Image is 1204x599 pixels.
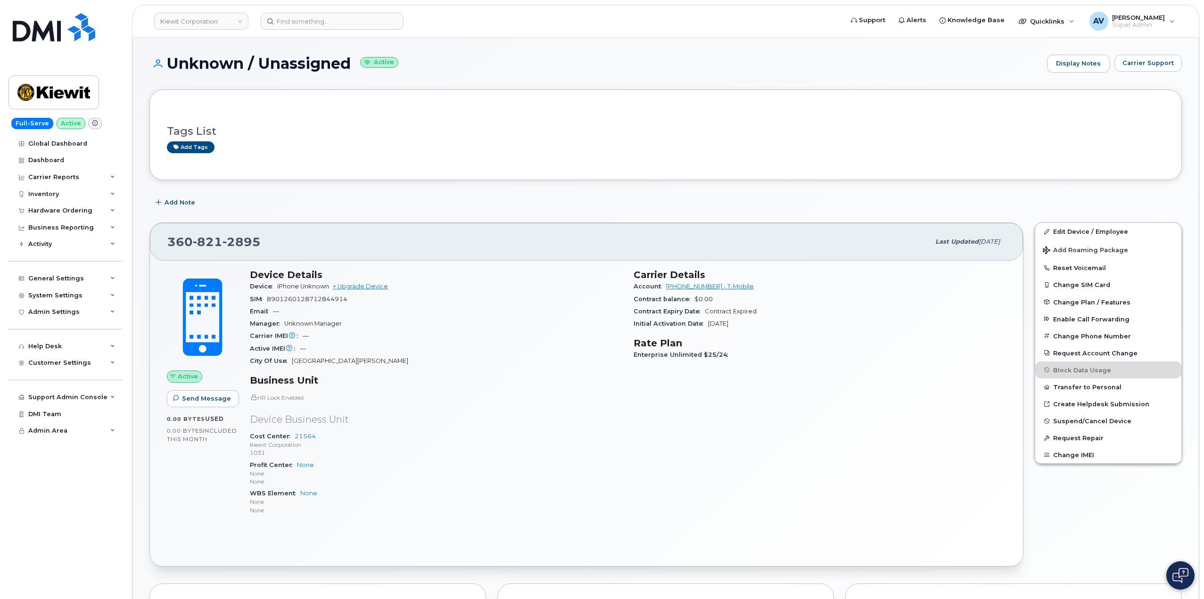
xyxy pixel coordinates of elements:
[273,308,279,315] span: —
[1035,345,1181,361] button: Request Account Change
[1114,55,1182,72] button: Carrier Support
[292,357,408,364] span: [GEOGRAPHIC_DATA][PERSON_NAME]
[167,416,205,422] span: 0.00 Bytes
[250,506,622,514] p: None
[250,477,622,485] p: None
[149,194,203,211] button: Add Note
[284,320,342,327] span: Unknown Manager
[1035,328,1181,345] button: Change Phone Number
[1035,429,1181,446] button: Request Repair
[694,295,713,303] span: $0.00
[634,320,708,327] span: Initial Activation Date
[178,372,198,381] span: Active
[1035,259,1181,276] button: Reset Voicemail
[297,461,314,468] a: None
[250,498,622,506] p: None
[250,490,300,497] span: WBS Element
[708,320,728,327] span: [DATE]
[149,55,1042,72] h1: Unknown / Unassigned
[1035,240,1181,259] button: Add Roaming Package
[250,332,303,339] span: Carrier IMEI
[167,390,239,407] button: Send Message
[1043,246,1128,255] span: Add Roaming Package
[250,449,622,457] p: 1031
[250,295,267,303] span: SIM
[250,375,622,386] h3: Business Unit
[1035,223,1181,240] a: Edit Device / Employee
[250,394,622,402] p: HR Lock Enabled
[250,441,622,449] p: Kiewit Corporation
[250,308,273,315] span: Email
[333,283,388,290] a: + Upgrade Device
[634,351,733,358] span: Enterprise Unlimited $25/24
[300,490,317,497] a: None
[979,238,1000,245] span: [DATE]
[1035,412,1181,429] button: Suspend/Cancel Device
[1172,568,1188,583] img: Open chat
[295,433,316,440] a: 21564
[182,394,231,403] span: Send Message
[250,283,277,290] span: Device
[1047,55,1110,73] a: Display Notes
[1122,58,1174,67] span: Carrier Support
[634,269,1006,280] h3: Carrier Details
[165,198,195,207] span: Add Note
[1035,311,1181,328] button: Enable Call Forwarding
[250,345,300,352] span: Active IMEI
[250,320,284,327] span: Manager
[250,357,292,364] span: City Of Use
[634,337,1006,349] h3: Rate Plan
[1053,418,1131,425] span: Suspend/Cancel Device
[250,433,295,440] span: Cost Center
[267,295,347,303] span: 8901260128712844914
[167,427,203,434] span: 0.00 Bytes
[1053,298,1130,305] span: Change Plan / Features
[193,235,223,249] span: 821
[1035,378,1181,395] button: Transfer to Personal
[167,141,214,153] a: Add tags
[935,238,979,245] span: Last updated
[250,469,622,477] p: None
[1035,276,1181,293] button: Change SIM Card
[705,308,757,315] span: Contract Expired
[205,415,224,422] span: used
[1035,294,1181,311] button: Change Plan / Features
[634,295,694,303] span: Contract balance
[250,269,622,280] h3: Device Details
[1035,361,1181,378] button: Block Data Usage
[250,461,297,468] span: Profit Center
[1035,395,1181,412] a: Create Helpdesk Submission
[634,308,705,315] span: Contract Expiry Date
[1035,446,1181,463] button: Change IMEI
[634,283,666,290] span: Account
[167,235,261,249] span: 360
[250,413,622,427] p: Device Business Unit
[300,345,306,352] span: —
[303,332,309,339] span: —
[1053,315,1130,322] span: Enable Call Forwarding
[666,283,754,290] a: [PHONE_NUMBER] - T-Mobile
[277,283,329,290] span: iPhone Unknown
[167,125,1164,137] h3: Tags List
[223,235,261,249] span: 2895
[360,57,398,68] small: Active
